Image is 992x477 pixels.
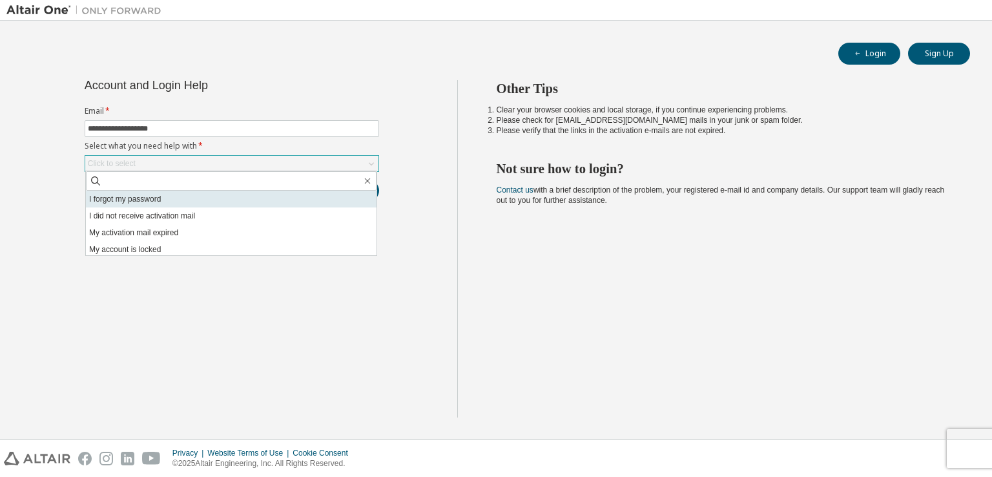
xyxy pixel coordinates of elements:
[85,156,378,171] div: Click to select
[497,115,947,125] li: Please check for [EMAIL_ADDRESS][DOMAIN_NAME] mails in your junk or spam folder.
[99,452,113,465] img: instagram.svg
[908,43,970,65] button: Sign Up
[293,448,355,458] div: Cookie Consent
[4,452,70,465] img: altair_logo.svg
[85,80,320,90] div: Account and Login Help
[78,452,92,465] img: facebook.svg
[86,191,377,207] li: I forgot my password
[497,125,947,136] li: Please verify that the links in the activation e-mails are not expired.
[207,448,293,458] div: Website Terms of Use
[838,43,900,65] button: Login
[85,141,379,151] label: Select what you need help with
[497,185,533,195] a: Contact us
[88,158,136,169] div: Click to select
[497,105,947,115] li: Clear your browser cookies and local storage, if you continue experiencing problems.
[6,4,168,17] img: Altair One
[497,80,947,97] h2: Other Tips
[85,106,379,116] label: Email
[142,452,161,465] img: youtube.svg
[497,185,945,205] span: with a brief description of the problem, your registered e-mail id and company details. Our suppo...
[121,452,134,465] img: linkedin.svg
[172,448,207,458] div: Privacy
[497,160,947,177] h2: Not sure how to login?
[172,458,356,469] p: © 2025 Altair Engineering, Inc. All Rights Reserved.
